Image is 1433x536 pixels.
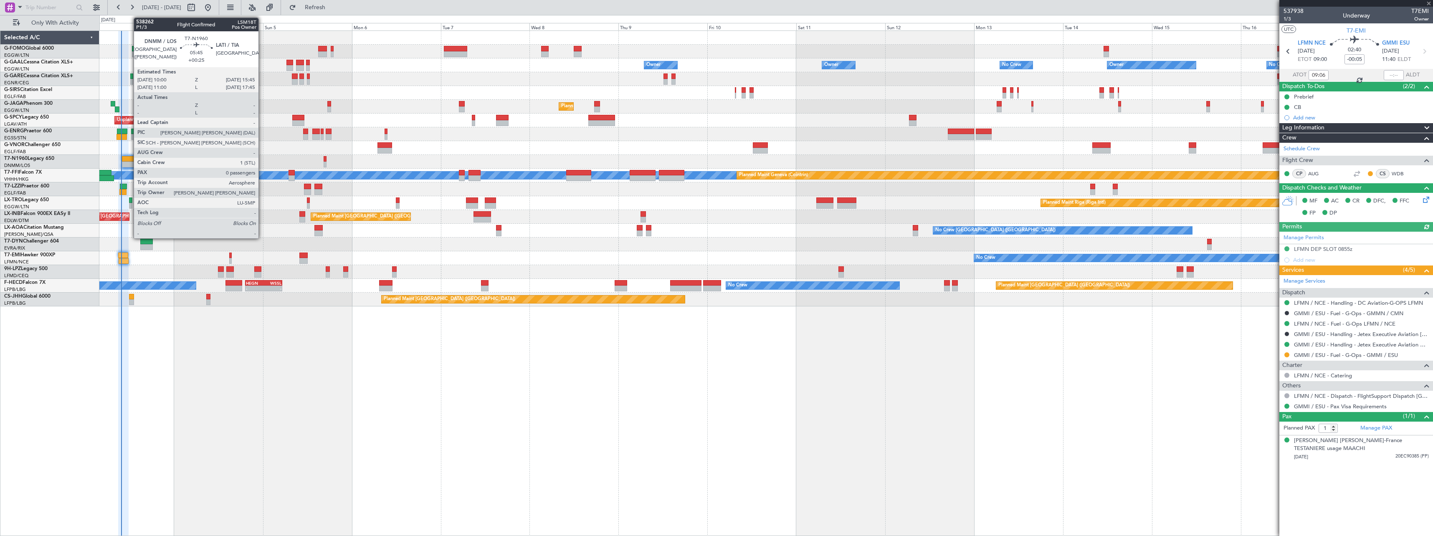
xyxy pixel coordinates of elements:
[1382,39,1410,48] span: GMMI ESU
[1294,392,1429,399] a: LFMN / NCE - Dispatch - FlightSupport Dispatch [GEOGRAPHIC_DATA]
[4,115,49,120] a: G-SPCYLegacy 650
[1382,47,1399,56] span: [DATE]
[4,162,30,169] a: DNMM/LOS
[1294,93,1314,100] div: Prebrief
[1360,424,1392,432] a: Manage PAX
[142,4,181,11] span: [DATE] - [DATE]
[117,114,203,126] div: Unplanned Maint [GEOGRAPHIC_DATA]
[9,16,91,30] button: Only With Activity
[1403,82,1415,91] span: (2/2)
[4,204,29,210] a: EGGW/LTN
[4,239,23,244] span: T7-DYN
[1294,403,1387,410] a: GMMI / ESU - Pax Visa Requirements
[4,46,25,51] span: G-FOMO
[4,115,22,120] span: G-SPCY
[885,23,974,30] div: Sun 12
[4,253,20,258] span: T7-EMI
[4,217,29,224] a: EDLW/DTM
[4,253,55,258] a: T7-EMIHawker 900XP
[1314,56,1327,64] span: 09:00
[739,169,808,182] div: Planned Maint Geneva (Cointrin)
[1294,320,1395,327] a: LFMN / NCE - Fuel - G-Ops LFMN / NCE
[1284,424,1315,432] label: Planned PAX
[728,279,747,292] div: No Crew
[1043,197,1106,209] div: Planned Maint Riga (Riga Intl)
[4,170,19,175] span: T7-FFI
[1269,59,1288,71] div: No Crew
[1294,331,1429,338] a: GMMI / ESU - Handling - Jetex Executive Aviation [GEOGRAPHIC_DATA] GMMN / CMN
[4,156,54,161] a: T7-N1960Legacy 650
[1282,265,1304,275] span: Services
[1348,46,1361,54] span: 02:40
[4,101,53,106] a: G-JAGAPhenom 300
[1284,145,1320,153] a: Schedule Crew
[1294,341,1429,348] a: GMMI / ESU - Handling - Jetex Executive Aviation Morocco GMMI / ESU
[4,60,73,65] a: G-GAALCessna Citation XLS+
[1282,156,1313,165] span: Flight Crew
[4,231,53,238] a: [PERSON_NAME]/QSA
[298,5,333,10] span: Refresh
[1343,11,1370,20] div: Underway
[974,23,1063,30] div: Mon 13
[1309,197,1317,205] span: MF
[1411,15,1429,23] span: Owner
[1411,7,1429,15] span: T7EMI
[1308,170,1327,177] a: AUG
[4,300,26,306] a: LFPB/LBG
[1398,56,1411,64] span: ELDT
[1294,437,1429,453] div: [PERSON_NAME] [PERSON_NAME]-France TESTANIERE usage MAACHI
[4,94,26,100] a: EGLF/FAB
[4,294,22,299] span: CS-JHH
[1331,197,1339,205] span: AC
[4,266,21,271] span: 9H-LPZ
[4,46,54,51] a: G-FOMOGlobal 6000
[263,281,281,286] div: WSSL
[618,23,707,30] div: Thu 9
[4,101,23,106] span: G-JAGA
[824,59,838,71] div: Owner
[1293,71,1306,79] span: ATOT
[1284,15,1304,23] span: 1/3
[1284,277,1325,286] a: Manage Services
[4,142,61,147] a: G-VNORChallenger 650
[4,87,52,92] a: G-SIRSCitation Excel
[935,224,1056,237] div: No Crew [GEOGRAPHIC_DATA] ([GEOGRAPHIC_DATA])
[1282,361,1302,370] span: Charter
[4,197,22,202] span: LX-TRO
[1293,114,1429,121] div: Add new
[4,286,26,293] a: LFPB/LBG
[1282,381,1301,391] span: Others
[1376,169,1390,178] div: CS
[1282,288,1305,298] span: Dispatch
[1109,59,1124,71] div: Owner
[4,184,49,189] a: T7-LZZIPraetor 600
[4,280,46,285] a: F-HECDFalcon 7X
[246,281,264,286] div: HEGN
[1403,412,1415,420] span: (1/1)
[4,239,59,244] a: T7-DYNChallenger 604
[4,170,42,175] a: T7-FFIFalcon 7X
[4,259,29,265] a: LFMN/NCE
[1282,183,1362,193] span: Dispatch Checks and Weather
[1152,23,1241,30] div: Wed 15
[1309,209,1316,217] span: FP
[1352,197,1360,205] span: CR
[1282,82,1324,91] span: Dispatch To-Dos
[4,184,21,189] span: T7-LZZI
[4,73,23,78] span: G-GARE
[4,121,27,127] a: LGAV/ATH
[1298,39,1326,48] span: LFMN NCE
[1063,23,1152,30] div: Tue 14
[4,129,52,134] a: G-ENRGPraetor 600
[246,286,264,291] div: -
[441,23,530,30] div: Tue 7
[4,80,29,86] a: EGNR/CEG
[1395,453,1429,460] span: 20EC90385 (PP)
[25,1,73,14] input: Trip Number
[998,279,1130,292] div: Planned Maint [GEOGRAPHIC_DATA] ([GEOGRAPHIC_DATA])
[101,17,115,24] div: [DATE]
[4,273,28,279] a: LFMD/CEQ
[1403,265,1415,274] span: (4/5)
[1284,7,1304,15] span: 537938
[4,107,29,114] a: EGGW/LTN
